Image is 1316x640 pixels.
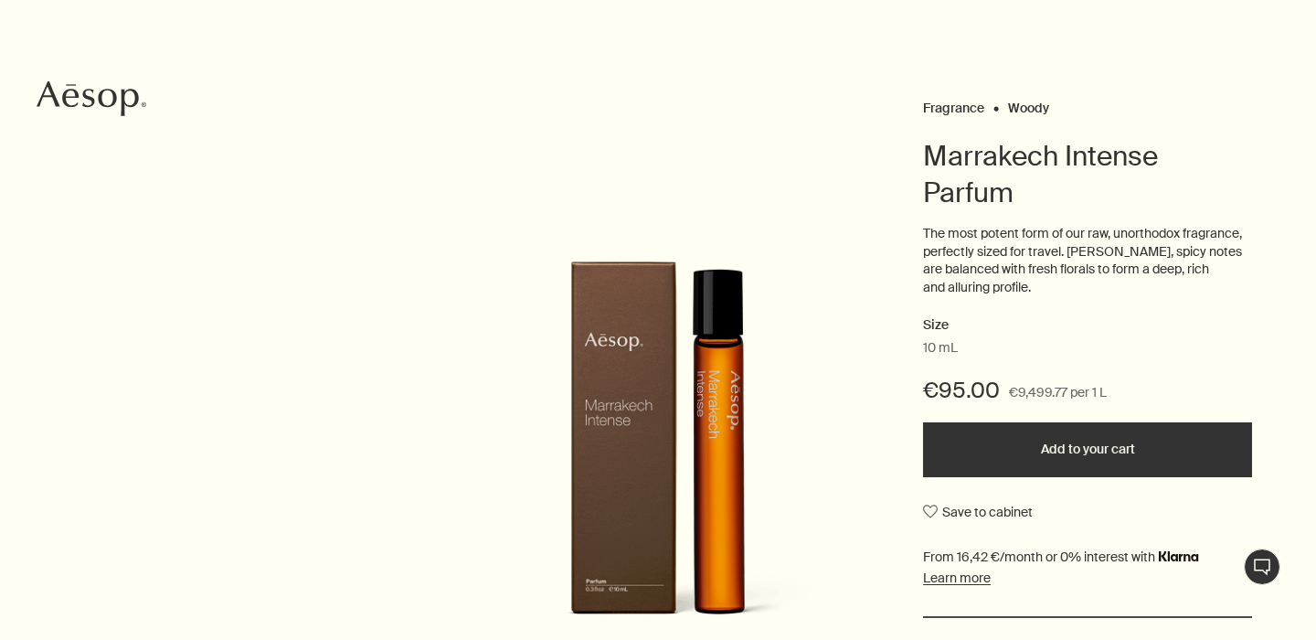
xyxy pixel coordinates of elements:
[923,422,1252,477] button: Add to your cart - €95.00
[1244,549,1280,585] button: Live-Support Chat
[37,80,146,117] svg: Aesop
[1008,100,1049,108] a: Woody
[32,76,151,126] a: Aesop
[1009,382,1107,404] span: €9,499.77 per 1 L
[923,138,1252,211] h1: Marrakech Intense Parfum
[923,100,984,108] a: Fragrance
[923,496,1033,528] button: Save to cabinet
[923,339,958,357] span: 10 mL
[923,376,1000,405] span: €95.00
[923,225,1252,296] p: The most potent form of our raw, unorthodox fragrance, perfectly sized for travel. [PERSON_NAME],...
[923,315,1252,336] h2: Size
